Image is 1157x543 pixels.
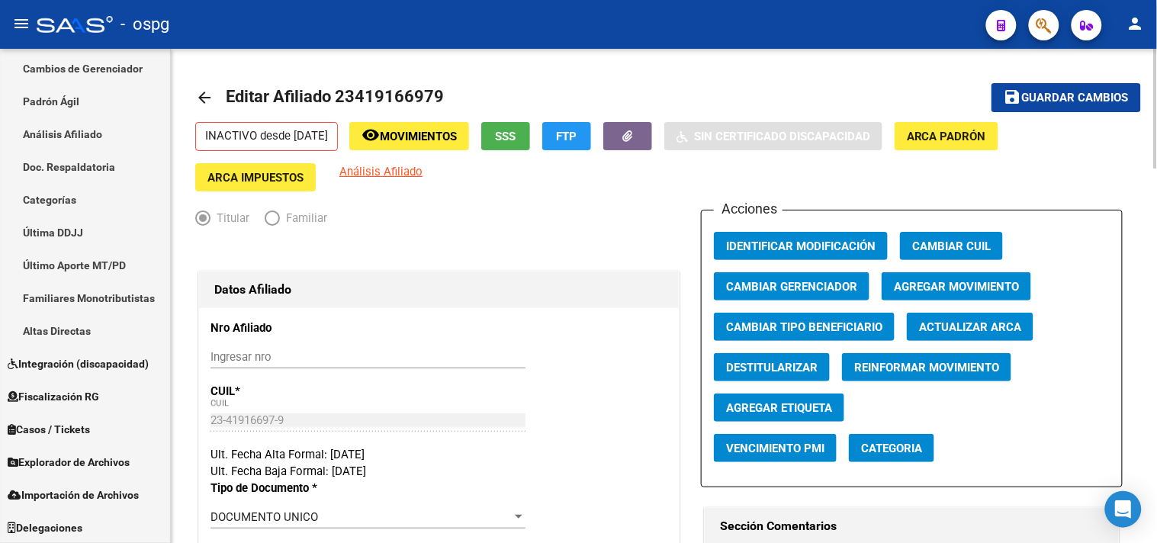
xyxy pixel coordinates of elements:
[714,198,783,220] h3: Acciones
[496,130,516,143] span: SSS
[195,122,338,151] p: INACTIVO desde [DATE]
[714,313,895,341] button: Cambiar Tipo Beneficiario
[211,383,348,400] p: CUIL
[211,320,348,336] p: Nro Afiliado
[195,88,214,107] mat-icon: arrow_back
[714,232,888,260] button: Identificar Modificación
[726,442,824,455] span: Vencimiento PMI
[714,434,837,462] button: Vencimiento PMI
[726,239,876,253] span: Identificar Modificación
[714,394,844,422] button: Agregar Etiqueta
[664,122,882,150] button: Sin Certificado Discapacidad
[195,163,316,191] button: ARCA Impuestos
[849,434,934,462] button: Categoria
[726,280,857,294] span: Cambiar Gerenciador
[362,126,380,144] mat-icon: remove_red_eye
[8,388,99,405] span: Fiscalización RG
[720,514,1104,538] h1: Sección Comentarios
[907,313,1033,341] button: Actualizar ARCA
[211,510,318,524] span: DOCUMENTO UNICO
[1004,88,1022,106] mat-icon: save
[861,442,922,455] span: Categoria
[349,122,469,150] button: Movimientos
[919,320,1021,334] span: Actualizar ARCA
[694,130,870,143] span: Sin Certificado Discapacidad
[714,353,830,381] button: Destitularizar
[207,171,304,185] span: ARCA Impuestos
[842,353,1011,381] button: Reinformar Movimiento
[8,421,90,438] span: Casos / Tickets
[894,280,1019,294] span: Agregar Movimiento
[121,8,169,41] span: - ospg
[8,519,82,536] span: Delegaciones
[226,87,444,106] span: Editar Afiliado 23419166979
[726,320,882,334] span: Cambiar Tipo Beneficiario
[211,480,348,496] p: Tipo de Documento *
[8,487,139,503] span: Importación de Archivos
[12,14,31,33] mat-icon: menu
[339,165,423,178] span: Análisis Afiliado
[1126,14,1145,33] mat-icon: person
[557,130,577,143] span: FTP
[882,272,1031,300] button: Agregar Movimiento
[895,122,998,150] button: ARCA Padrón
[481,122,530,150] button: SSS
[726,361,818,374] span: Destitularizar
[211,463,667,480] div: Ult. Fecha Baja Formal: [DATE]
[912,239,991,253] span: Cambiar CUIL
[991,83,1141,111] button: Guardar cambios
[195,214,342,228] mat-radio-group: Elija una opción
[211,210,249,227] span: Titular
[900,232,1003,260] button: Cambiar CUIL
[714,272,869,300] button: Cambiar Gerenciador
[280,210,327,227] span: Familiar
[8,454,130,471] span: Explorador de Archivos
[907,130,986,143] span: ARCA Padrón
[1105,491,1142,528] div: Open Intercom Messenger
[211,446,667,463] div: Ult. Fecha Alta Formal: [DATE]
[380,130,457,143] span: Movimientos
[854,361,999,374] span: Reinformar Movimiento
[542,122,591,150] button: FTP
[1022,92,1129,105] span: Guardar cambios
[726,401,832,415] span: Agregar Etiqueta
[214,278,664,302] h1: Datos Afiliado
[8,355,149,372] span: Integración (discapacidad)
